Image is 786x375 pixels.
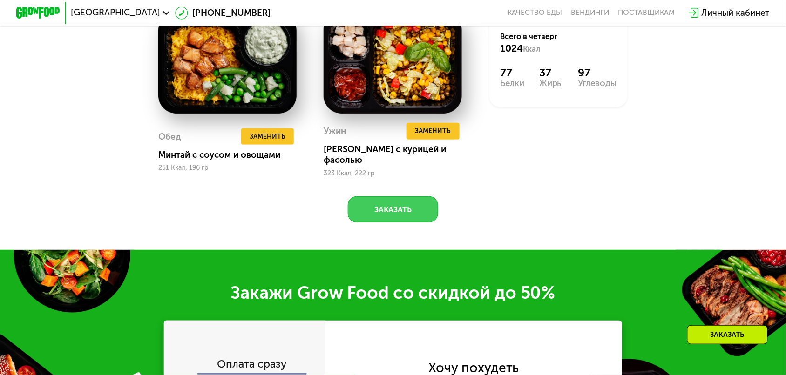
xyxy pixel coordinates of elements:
[508,8,562,17] a: Качество еды
[175,7,271,20] a: [PHONE_NUMBER]
[415,126,451,136] span: Заменить
[523,45,540,54] span: Ккал
[324,144,471,166] div: [PERSON_NAME] с курицей и фасолью
[500,79,524,88] div: Белки
[158,164,297,172] div: 251 Ккал, 196 гр
[571,8,610,17] a: Вендинги
[702,7,770,20] div: Личный кабинет
[500,66,524,79] div: 77
[428,362,519,374] div: Хочу похудеть
[578,79,617,88] div: Углеводы
[158,149,305,160] div: Минтай с соусом и овощами
[539,79,563,88] div: Жиры
[407,123,460,139] button: Заменить
[324,170,462,177] div: 323 Ккал, 222 гр
[687,325,768,344] div: Заказать
[250,131,285,142] span: Заменить
[158,128,181,145] div: Обед
[241,128,294,145] button: Заменить
[578,66,617,79] div: 97
[71,8,160,17] span: [GEOGRAPHIC_DATA]
[500,31,617,55] div: Всего в четверг
[348,196,439,222] button: Заказать
[165,359,325,373] div: Оплата сразу
[324,123,346,139] div: Ужин
[500,42,523,54] span: 1024
[618,8,675,17] div: поставщикам
[539,66,563,79] div: 37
